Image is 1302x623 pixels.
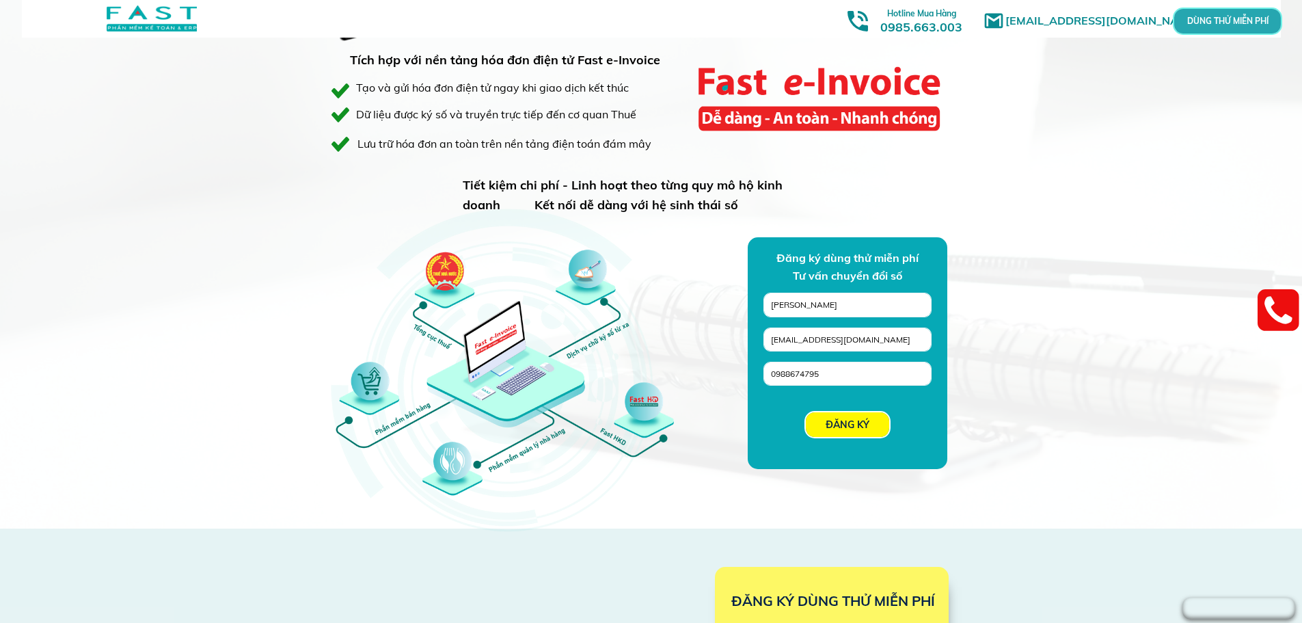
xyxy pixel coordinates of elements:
[356,79,629,97] div: Tạo và gửi hóa đơn điện tử ngay khi giao dịch kết thúc
[534,196,750,215] div: Kết nối dễ dàng với hệ sinh thái số
[768,293,927,317] input: Họ và Tên
[768,328,927,351] input: Email
[1005,12,1207,30] h1: [EMAIL_ADDRESS][DOMAIN_NAME]
[711,250,984,284] div: Đăng ký dùng thử miễn phí Tư vấn chuyển đổi số
[356,106,683,124] div: Dữ liệu được ký số và truyền trực tiếp đến cơ quan Thuế
[350,51,662,70] h3: Tích hợp với nền tảng hóa đơn điện tử Fast e-Invoice
[357,135,655,153] div: Lưu trữ hóa đơn an toàn trên nền tảng điện toán đám mây
[887,8,956,18] span: Hotline Mua Hàng
[706,590,960,612] h3: ĐĂNG KÝ DÙNG THỬ MIỄN PHÍ
[768,362,927,385] input: Số điện thoại
[865,5,977,34] h3: 0985.663.003
[806,412,889,437] p: ĐĂNG KÝ
[463,176,822,215] h3: Tiết kiệm chi phí - Linh hoạt theo từng quy mô hộ kinh doanh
